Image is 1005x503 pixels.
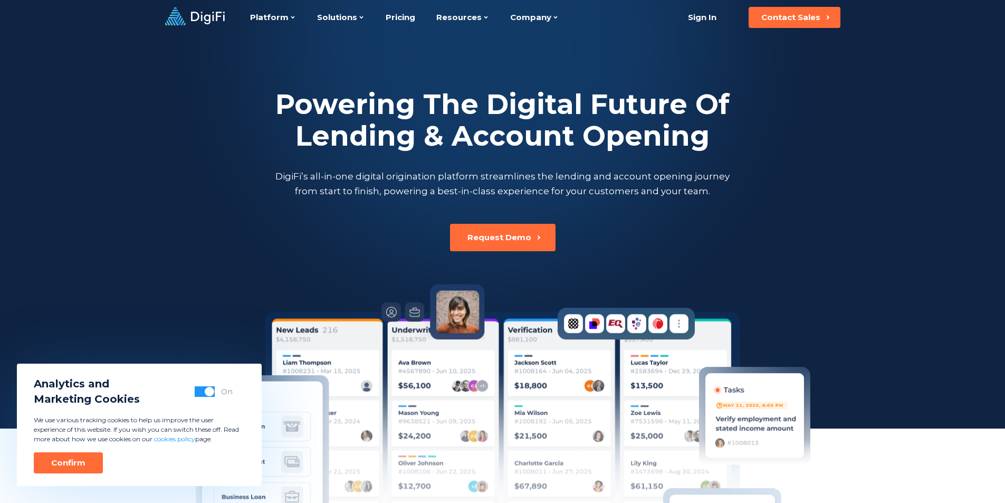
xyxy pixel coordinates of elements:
button: Confirm [34,452,103,473]
p: We use various tracking cookies to help us improve the user experience of this website. If you wi... [34,415,245,444]
div: Confirm [51,458,85,468]
div: Contact Sales [761,12,820,23]
div: On [221,386,233,397]
button: Contact Sales [749,7,840,28]
p: DigiFi’s all-in-one digital origination platform streamlines the lending and account opening jour... [273,169,732,198]
span: Marketing Cookies [34,392,140,407]
button: Request Demo [450,224,556,251]
h2: Powering The Digital Future Of Lending & Account Opening [273,89,732,152]
a: Sign In [675,7,730,28]
div: Request Demo [467,232,531,243]
span: Analytics and [34,376,140,392]
a: cookies policy [154,435,195,443]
